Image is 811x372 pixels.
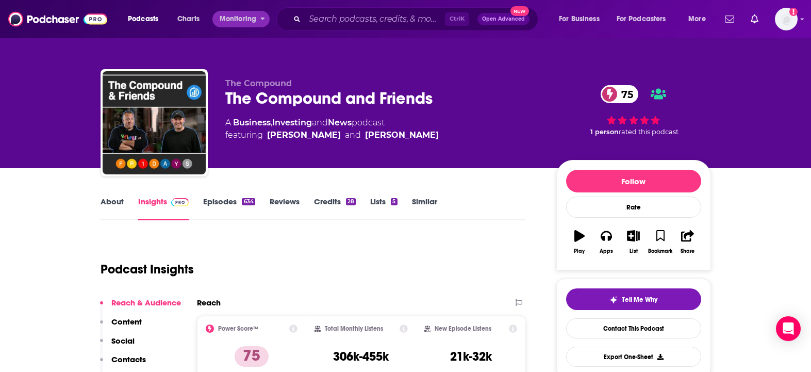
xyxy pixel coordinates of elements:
[286,7,548,31] div: Search podcasts, credits, & more...
[370,197,397,220] a: Lists5
[365,129,439,141] a: Josh Brown
[610,11,681,27] button: open menu
[566,318,701,338] a: Contact This Podcast
[566,223,593,261] button: Play
[477,13,529,25] button: Open AdvancedNew
[566,197,701,218] div: Rate
[272,118,312,127] a: Investing
[235,346,269,367] p: 75
[305,11,445,27] input: Search podcasts, credits, & more...
[8,9,107,29] img: Podchaser - Follow, Share and Rate Podcasts
[681,248,694,254] div: Share
[171,11,206,27] a: Charts
[225,78,292,88] span: The Compound
[482,17,525,22] span: Open Advanced
[197,298,221,308] h2: Reach
[225,129,439,141] span: featuring
[775,8,798,30] span: Logged in as hannah.bishop
[747,10,763,28] a: Show notifications dropdown
[574,248,585,254] div: Play
[271,118,272,127] span: ,
[345,129,361,141] span: and
[225,117,439,141] div: A podcast
[593,223,620,261] button: Apps
[450,349,492,364] h3: 21k-32k
[552,11,613,27] button: open menu
[566,170,701,192] button: Follow
[688,12,706,26] span: More
[622,296,657,304] span: Tell Me Why
[128,12,158,26] span: Podcasts
[648,248,672,254] div: Bookmark
[111,336,135,346] p: Social
[789,8,798,16] svg: Add a profile image
[619,128,678,136] span: rated this podcast
[242,198,255,205] div: 634
[412,197,437,220] a: Similar
[775,8,798,30] img: User Profile
[721,10,738,28] a: Show notifications dropdown
[233,118,271,127] a: Business
[312,118,328,127] span: and
[267,129,341,141] a: Michael Batnick
[609,296,618,304] img: tell me why sparkle
[566,347,701,367] button: Export One-Sheet
[101,197,124,220] a: About
[220,12,256,26] span: Monitoring
[620,223,647,261] button: List
[647,223,674,261] button: Bookmark
[559,12,600,26] span: For Business
[111,317,142,327] p: Content
[103,71,206,174] img: The Compound and Friends
[203,197,255,220] a: Episodes634
[391,198,397,205] div: 5
[617,12,666,26] span: For Podcasters
[111,354,146,364] p: Contacts
[121,11,172,27] button: open menu
[100,336,135,355] button: Social
[435,325,491,332] h2: New Episode Listens
[111,298,181,308] p: Reach & Audience
[510,6,529,16] span: New
[328,118,352,127] a: News
[566,288,701,310] button: tell me why sparkleTell Me Why
[212,11,270,27] button: open menu
[681,11,719,27] button: open menu
[270,197,300,220] a: Reviews
[611,85,638,103] span: 75
[674,223,701,261] button: Share
[776,316,801,341] div: Open Intercom Messenger
[601,85,638,103] a: 75
[600,248,613,254] div: Apps
[314,197,356,220] a: Credits28
[101,262,194,277] h1: Podcast Insights
[556,78,711,142] div: 75 1 personrated this podcast
[346,198,356,205] div: 28
[445,12,469,26] span: Ctrl K
[100,317,142,336] button: Content
[171,198,189,206] img: Podchaser Pro
[100,298,181,317] button: Reach & Audience
[630,248,638,254] div: List
[775,8,798,30] button: Show profile menu
[333,349,389,364] h3: 306k-455k
[590,128,619,136] span: 1 person
[218,325,258,332] h2: Power Score™
[177,12,200,26] span: Charts
[325,325,383,332] h2: Total Monthly Listens
[138,197,189,220] a: InsightsPodchaser Pro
